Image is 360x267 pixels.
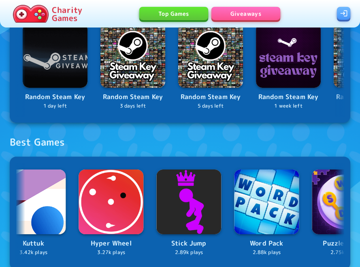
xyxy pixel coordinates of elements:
[156,238,221,249] p: Stick Jump
[256,23,321,88] img: Logo
[79,238,143,249] p: Hyper Wheel
[256,102,321,110] p: 1 week left
[79,170,143,234] img: Logo
[23,102,87,110] p: 1 day left
[211,7,280,20] a: Giveaways
[256,92,321,102] p: Random Steam Key
[100,23,165,110] a: LogoRandom Steam Key3 days left
[178,102,243,110] p: 5 days left
[156,170,221,234] img: Logo
[79,170,143,256] a: LogoHyper Wheel3.27k plays
[13,5,49,23] img: Charity.Games
[139,7,208,20] a: Top Games
[10,3,85,24] a: Charity Games
[1,170,66,256] a: LogoKuttuk3.42k plays
[156,170,221,256] a: LogoStick Jump2.89k plays
[23,92,87,102] p: Random Steam Key
[178,92,243,102] p: Random Steam Key
[23,23,87,110] a: LogoRandom Steam Key1 day left
[52,6,82,22] p: Charity Games
[100,102,165,110] p: 3 days left
[10,136,64,148] div: Best Games
[100,23,165,88] img: Logo
[1,170,66,234] img: Logo
[234,170,299,234] img: Logo
[178,23,243,88] img: Logo
[156,249,221,256] p: 2.89k plays
[100,92,165,102] p: Random Steam Key
[1,249,66,256] p: 3.42k plays
[256,23,321,110] a: LogoRandom Steam Key1 week left
[1,238,66,249] p: Kuttuk
[234,170,299,256] a: LogoWord Pack2.88k plays
[23,23,87,88] img: Logo
[234,238,299,249] p: Word Pack
[178,23,243,110] a: LogoRandom Steam Key5 days left
[79,249,143,256] p: 3.27k plays
[234,249,299,256] p: 2.88k plays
